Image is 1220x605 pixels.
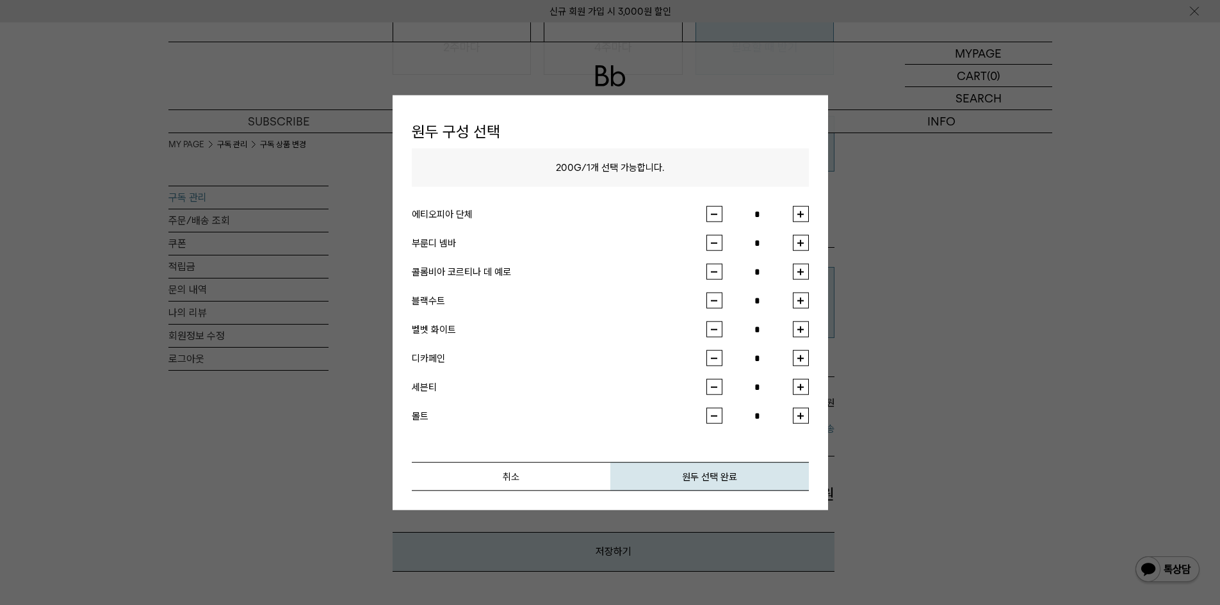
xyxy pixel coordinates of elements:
[412,408,706,423] div: 몰트
[412,114,809,149] h1: 원두 구성 선택
[412,206,706,222] div: 에티오피아 단체
[587,162,590,173] span: 1
[556,162,582,173] span: 200G
[412,350,706,366] div: 디카페인
[412,321,706,337] div: 벨벳 화이트
[412,235,706,250] div: 부룬디 넴바
[412,149,809,187] p: / 개 선택 가능합니다.
[412,462,610,491] button: 취소
[412,379,706,394] div: 세븐티
[412,293,706,308] div: 블랙수트
[412,264,706,279] div: 콜롬비아 코르티나 데 예로
[610,462,809,491] button: 원두 선택 완료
